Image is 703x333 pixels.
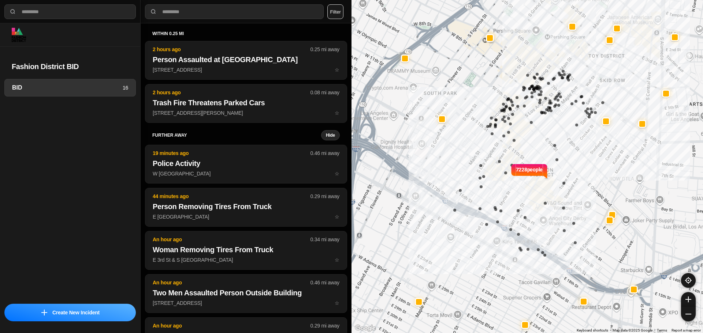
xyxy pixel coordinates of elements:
[12,28,26,42] img: logo
[681,292,696,307] button: zoom-in
[153,89,310,96] p: 2 hours ago
[613,328,652,332] span: Map data ©2025 Google
[153,158,339,169] h2: Police Activity
[335,257,339,263] span: star
[152,132,321,138] h5: further away
[152,31,340,37] h5: within 0.25 mi
[153,98,339,108] h2: Trash Fire Threatens Parked Cars
[153,213,339,220] p: E [GEOGRAPHIC_DATA]
[321,130,340,140] button: Hide
[153,54,339,65] h2: Person Assaulted at [GEOGRAPHIC_DATA]
[153,288,339,298] h2: Two Men Assaulted Person Outside Building
[310,193,339,200] p: 0.29 mi away
[153,46,310,53] p: 2 hours ago
[145,231,347,270] button: An hour ago0.34 mi awayWoman Removing Tires From TruckE 3rd St & S [GEOGRAPHIC_DATA]star
[145,274,347,313] button: An hour ago0.46 mi awayTwo Men Assaulted Person Outside Building[STREET_ADDRESS]star
[153,201,339,212] h2: Person Removing Tires From Truck
[145,257,347,263] a: An hour ago0.34 mi awayWoman Removing Tires From TruckE 3rd St & S [GEOGRAPHIC_DATA]star
[153,279,310,286] p: An hour ago
[335,300,339,306] span: star
[310,322,339,329] p: 0.29 mi away
[4,79,136,97] a: BID16
[335,67,339,73] span: star
[145,67,347,73] a: 2 hours ago0.25 mi awayPerson Assaulted at [GEOGRAPHIC_DATA][STREET_ADDRESS]star
[510,163,516,179] img: notch
[123,84,128,91] p: 16
[353,323,377,333] img: Google
[52,309,100,316] p: Create New Incident
[310,46,339,53] p: 0.25 mi away
[153,66,339,73] p: [STREET_ADDRESS]
[12,61,129,72] h2: Fashion District BID
[335,110,339,116] span: star
[310,279,339,286] p: 0.46 mi away
[41,310,47,315] img: icon
[153,299,339,307] p: [STREET_ADDRESS]
[672,328,701,332] a: Report a map error
[145,188,347,227] button: 44 minutes ago0.29 mi awayPerson Removing Tires From TruckE [GEOGRAPHIC_DATA]star
[12,83,123,92] h3: BID
[327,4,343,19] button: Filter
[153,109,339,117] p: [STREET_ADDRESS][PERSON_NAME]
[310,150,339,157] p: 0.46 mi away
[145,170,347,177] a: 19 minutes ago0.46 mi awayPolice ActivityW [GEOGRAPHIC_DATA]star
[145,300,347,306] a: An hour ago0.46 mi awayTwo Men Assaulted Person Outside Building[STREET_ADDRESS]star
[145,213,347,220] a: 44 minutes ago0.29 mi awayPerson Removing Tires From TruckE [GEOGRAPHIC_DATA]star
[577,328,608,333] button: Keyboard shortcuts
[145,145,347,183] button: 19 minutes ago0.46 mi awayPolice ActivityW [GEOGRAPHIC_DATA]star
[335,171,339,177] span: star
[153,236,310,243] p: An hour ago
[543,163,548,179] img: notch
[145,41,347,80] button: 2 hours ago0.25 mi awayPerson Assaulted at [GEOGRAPHIC_DATA][STREET_ADDRESS]star
[9,8,16,15] img: search
[153,245,339,255] h2: Woman Removing Tires From Truck
[353,323,377,333] a: Open this area in Google Maps (opens a new window)
[150,8,157,15] img: search
[153,193,310,200] p: 44 minutes ago
[153,170,339,177] p: W [GEOGRAPHIC_DATA]
[145,84,347,123] button: 2 hours ago0.08 mi awayTrash Fire Threatens Parked Cars[STREET_ADDRESS][PERSON_NAME]star
[153,322,310,329] p: An hour ago
[516,166,543,182] p: 7228 people
[145,110,347,116] a: 2 hours ago0.08 mi awayTrash Fire Threatens Parked Cars[STREET_ADDRESS][PERSON_NAME]star
[681,307,696,321] button: zoom-out
[685,277,692,284] img: recenter
[681,273,696,288] button: recenter
[326,132,335,138] small: Hide
[153,150,310,157] p: 19 minutes ago
[335,214,339,220] span: star
[310,89,339,96] p: 0.08 mi away
[657,328,667,332] a: Terms (opens in new tab)
[685,311,691,317] img: zoom-out
[685,296,691,302] img: zoom-in
[4,304,136,321] button: iconCreate New Incident
[153,256,339,264] p: E 3rd St & S [GEOGRAPHIC_DATA]
[310,236,339,243] p: 0.34 mi away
